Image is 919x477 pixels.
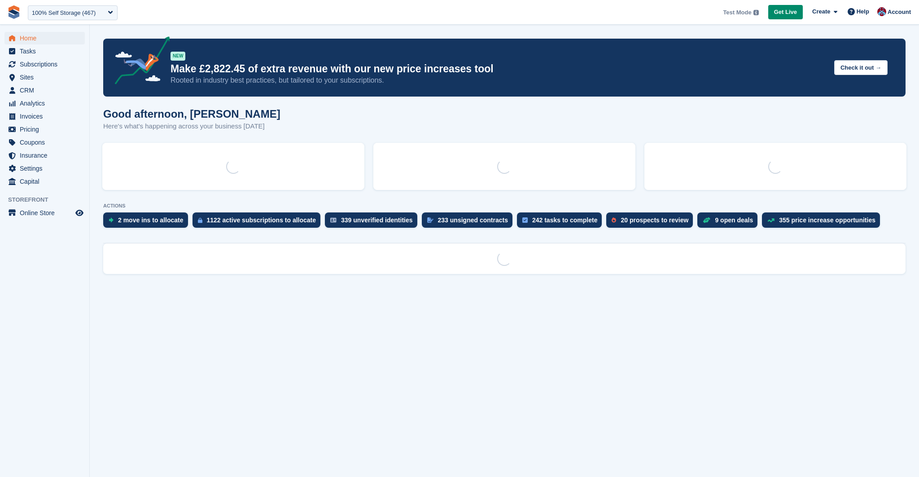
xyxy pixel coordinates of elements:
span: Settings [20,162,74,175]
span: Create [812,7,830,16]
p: ACTIONS [103,203,906,209]
span: Coupons [20,136,74,149]
a: menu [4,97,85,110]
img: stora-icon-8386f47178a22dfd0bd8f6a31ec36ba5ce8667c1dd55bd0f319d3a0aa187defe.svg [7,5,21,19]
a: menu [4,207,85,219]
img: contract_signature_icon-13c848040528278c33f63329250d36e43548de30e8caae1d1a13099fd9432cc5.svg [427,217,433,223]
div: 355 price increase opportunities [779,216,875,224]
a: 339 unverified identities [325,212,422,232]
a: menu [4,149,85,162]
span: Help [857,7,869,16]
div: 100% Self Storage (467) [32,9,96,18]
h1: Good afternoon, [PERSON_NAME] [103,108,280,120]
a: 1122 active subscriptions to allocate [193,212,325,232]
a: Preview store [74,208,85,218]
a: Get Live [768,5,803,20]
a: menu [4,58,85,71]
span: Sites [20,71,74,84]
img: icon-info-grey-7440780725fd019a000dd9b08b2336e03edf1995a4989e88bcd33f0948082b44.svg [753,10,759,15]
img: deal-1b604bf984904fb50ccaf53a9ad4b4a5d6e5aea283cecdc64d6e3604feb123c2.svg [703,217,710,223]
a: 20 prospects to review [606,212,697,232]
a: menu [4,84,85,97]
a: 9 open deals [697,212,762,232]
span: Storefront [8,195,89,204]
span: CRM [20,84,74,97]
div: 233 unsigned contracts [438,216,508,224]
p: Rooted in industry best practices, but tailored to your subscriptions. [171,75,827,85]
span: Insurance [20,149,74,162]
span: Home [20,32,74,44]
div: 2 move ins to allocate [118,216,184,224]
img: active_subscription_to_allocate_icon-d502201f5373d7db506a760aba3b589e785aa758c864c3986d89f69b8ff3... [198,217,202,223]
button: Check it out → [834,60,888,75]
a: menu [4,175,85,188]
div: 242 tasks to complete [532,216,598,224]
img: price-adjustments-announcement-icon-8257ccfd72463d97f412b2fc003d46551f7dbcb40ab6d574587a9cd5c0d94... [107,36,170,88]
div: 9 open deals [715,216,753,224]
a: menu [4,110,85,123]
span: Pricing [20,123,74,136]
a: 242 tasks to complete [517,212,607,232]
img: prospect-51fa495bee0391a8d652442698ab0144808aea92771e9ea1ae160a38d050c398.svg [612,217,616,223]
span: Capital [20,175,74,188]
p: Here's what's happening across your business [DATE] [103,121,280,132]
span: Analytics [20,97,74,110]
span: Subscriptions [20,58,74,71]
img: verify_identity-adf6edd0f0f0b5bbfe63781bf79b02c33cf7c696d77639b501bdc392416b5a36.svg [330,217,337,223]
a: menu [4,71,85,84]
img: David Hughes [877,7,886,16]
a: menu [4,162,85,175]
img: price_increase_opportunities-93ffe204e8149a01c8c9dc8f82e8f89637d9d84a8eef4429ea346261dce0b2c0.svg [767,218,775,222]
span: Invoices [20,110,74,123]
span: Get Live [774,8,797,17]
a: menu [4,136,85,149]
p: Make £2,822.45 of extra revenue with our new price increases tool [171,62,827,75]
a: menu [4,32,85,44]
span: Tasks [20,45,74,57]
a: menu [4,45,85,57]
div: 1122 active subscriptions to allocate [207,216,316,224]
div: NEW [171,52,185,61]
div: 339 unverified identities [341,216,413,224]
a: 355 price increase opportunities [762,212,884,232]
a: menu [4,123,85,136]
span: Online Store [20,207,74,219]
div: 20 prospects to review [621,216,688,224]
a: 233 unsigned contracts [422,212,517,232]
img: move_ins_to_allocate_icon-fdf77a2bb77ea45bf5b3d319d69a93e2d87916cf1d5bf7949dd705db3b84f3ca.svg [109,217,114,223]
a: 2 move ins to allocate [103,212,193,232]
img: task-75834270c22a3079a89374b754ae025e5fb1db73e45f91037f5363f120a921f8.svg [522,217,528,223]
span: Test Mode [723,8,751,17]
span: Account [888,8,911,17]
